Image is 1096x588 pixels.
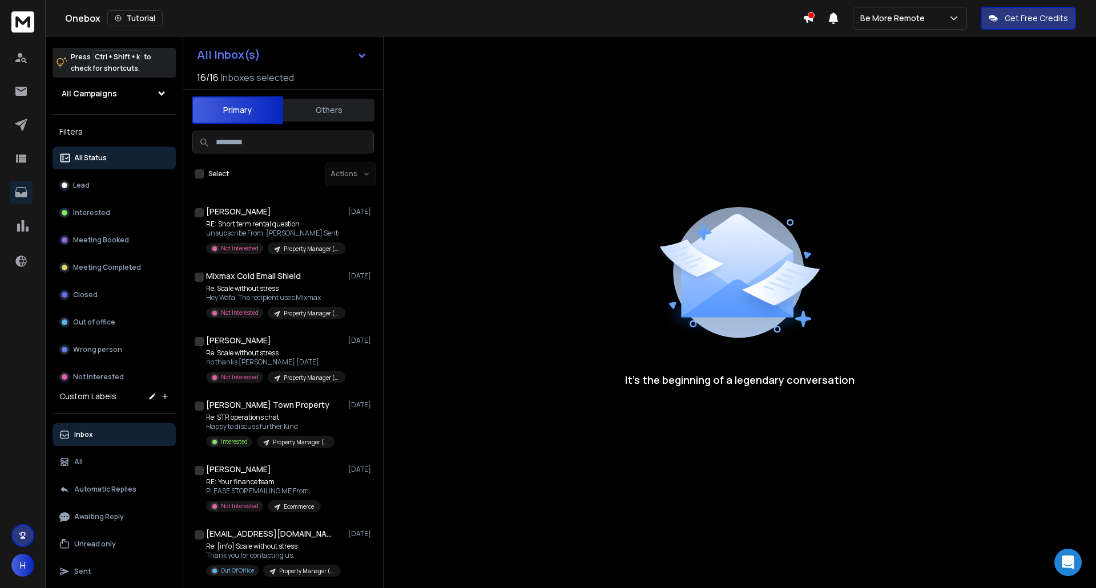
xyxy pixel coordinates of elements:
[221,309,259,317] p: Not Interested
[192,96,283,124] button: Primary
[1005,13,1068,24] p: Get Free Credits
[73,208,110,217] p: Interested
[73,181,90,190] p: Lead
[221,373,259,382] p: Not Interested
[73,263,141,272] p: Meeting Completed
[348,207,374,216] p: [DATE]
[206,229,343,238] p: unsubscribe From: [PERSON_NAME] Sent:
[53,505,176,528] button: Awaiting Reply
[206,284,343,293] p: Re: Scale without stress
[206,413,335,422] p: Re: STR operations chat
[284,374,339,382] p: Property Manager ([GEOGRAPHIC_DATA])
[197,49,260,60] h1: All Inbox(s)
[284,245,339,253] p: Property Manager ([GEOGRAPHIC_DATA])
[74,512,124,521] p: Awaiting Reply
[53,174,176,197] button: Lead
[74,540,116,549] p: Unread only
[53,311,176,334] button: Out of office
[206,348,343,358] p: Re: Scale without stress
[279,567,334,575] p: Property Manager ([GEOGRAPHIC_DATA])
[348,465,374,474] p: [DATE]
[206,464,271,475] h1: [PERSON_NAME]
[206,293,343,302] p: Hey Wafa, The recipient uses Mixmax
[11,554,34,577] button: H
[348,271,374,281] p: [DATE]
[93,50,142,63] span: Ctrl + Shift + k
[53,256,176,279] button: Meeting Completed
[53,560,176,583] button: Sent
[53,229,176,252] button: Meeting Booked
[284,309,339,318] p: Property Manager ([GEOGRAPHIC_DATA])
[221,502,259,510] p: Not Interested
[283,98,374,123] button: Others
[73,372,124,382] p: Not Interested
[53,283,176,306] button: Closed
[62,88,117,99] h1: All Campaigns
[73,236,129,245] p: Meeting Booked
[348,336,374,345] p: [DATE]
[74,457,83,467] p: All
[221,437,248,446] p: Interested
[221,244,259,253] p: Not Interested
[284,502,314,511] p: Ecommerce
[53,366,176,388] button: Not Interested
[348,400,374,409] p: [DATE]
[206,551,341,560] p: Thank you for contacting us.
[206,528,332,540] h1: [EMAIL_ADDRESS][DOMAIN_NAME]
[981,7,1076,30] button: Get Free Credits
[53,147,176,169] button: All Status
[53,423,176,446] button: Inbox
[53,201,176,224] button: Interested
[53,82,176,105] button: All Campaigns
[206,477,321,486] p: RE: Your finance team
[74,485,136,494] p: Automatic Replies
[221,71,294,84] h3: Inboxes selected
[206,335,271,346] h1: [PERSON_NAME]
[206,206,271,217] h1: [PERSON_NAME]
[73,290,98,299] p: Closed
[206,399,329,411] h1: [PERSON_NAME] Town Property
[221,566,254,575] p: Out Of Office
[71,51,151,74] p: Press to check for shortcuts.
[206,220,343,229] p: RE: Short term rental question
[74,153,107,163] p: All Status
[65,10,803,26] div: Onebox
[273,438,328,447] p: Property Manager ([GEOGRAPHIC_DATA])
[53,338,176,361] button: Wrong person
[107,10,163,26] button: Tutorial
[348,529,374,538] p: [DATE]
[53,533,176,555] button: Unread only
[53,124,176,140] h3: Filters
[74,430,93,439] p: Inbox
[206,422,335,431] p: Happy to discuss further Kind
[625,372,855,388] p: It’s the beginning of a legendary conversation
[53,451,176,473] button: All
[53,478,176,501] button: Automatic Replies
[74,567,91,576] p: Sent
[73,345,122,354] p: Wrong person
[206,486,321,496] p: PLEASE STOP EMAILING ME From:
[206,542,341,551] p: Re: [info] Scale without stress
[860,13,929,24] p: Be More Remote
[73,318,115,327] p: Out of office
[59,391,116,402] h3: Custom Labels
[197,71,219,84] span: 16 / 16
[1054,549,1082,576] div: Open Intercom Messenger
[208,169,229,179] label: Select
[206,270,301,282] h1: Mixmax Cold Email Shield
[188,43,376,66] button: All Inbox(s)
[206,358,343,367] p: no thanks [PERSON_NAME] [DATE],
